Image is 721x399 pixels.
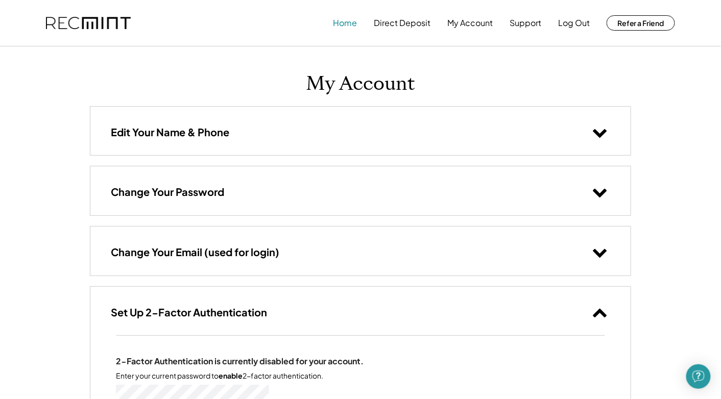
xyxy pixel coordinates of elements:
button: My Account [447,13,493,33]
h3: Change Your Password [111,185,224,198]
strong: enable [219,371,243,380]
button: Refer a Friend [607,15,675,31]
div: Open Intercom Messenger [686,364,711,389]
h3: Edit Your Name & Phone [111,126,229,139]
h1: My Account [306,72,415,96]
div: 2-Factor Authentication is currently disabled for your account. [116,356,364,367]
img: recmint-logotype%403x.png [46,17,131,30]
h3: Set Up 2-Factor Authentication [111,306,267,319]
button: Support [510,13,541,33]
button: Log Out [558,13,590,33]
h3: Change Your Email (used for login) [111,245,279,259]
div: Enter your current password to 2-factor authentication. [116,371,323,381]
button: Home [333,13,357,33]
button: Direct Deposit [374,13,430,33]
